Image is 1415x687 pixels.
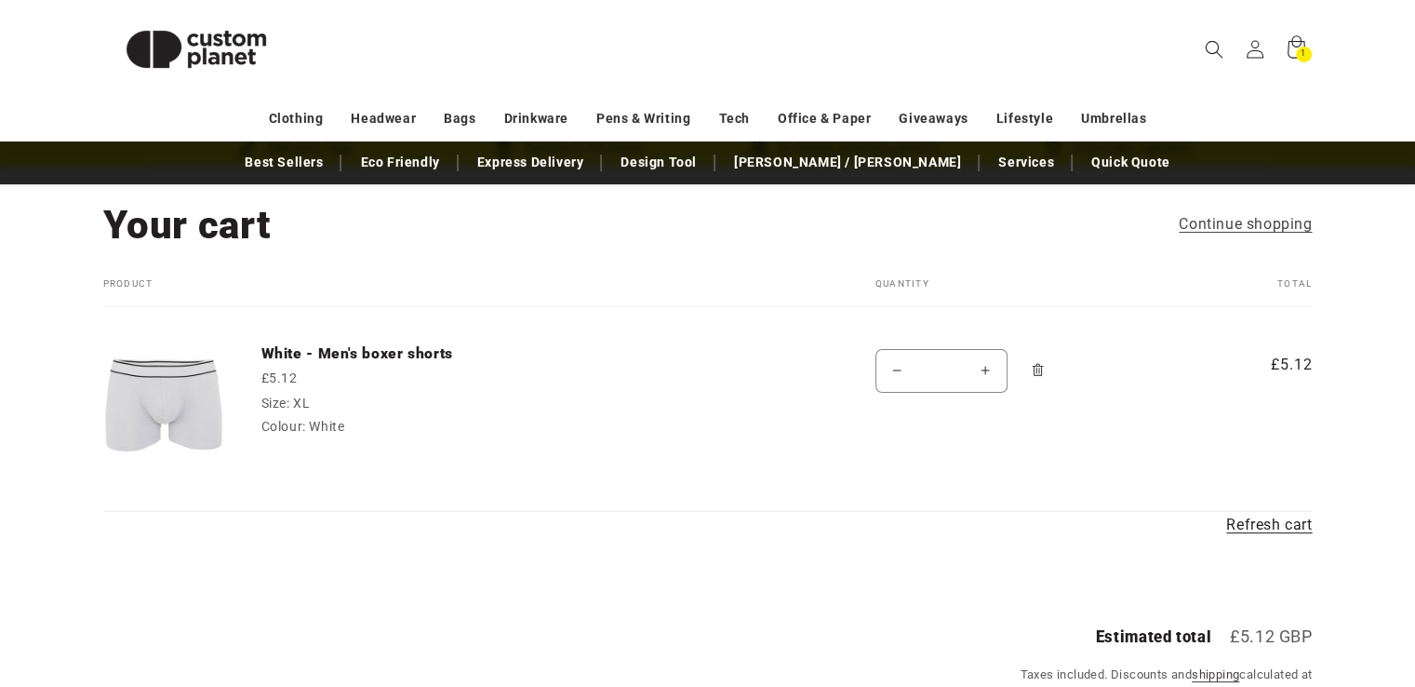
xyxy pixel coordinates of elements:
[103,200,271,250] h1: Your cart
[1187,278,1313,307] th: Total
[1021,344,1054,397] a: Remove White - Men&#39;s boxer shorts - XL / White
[596,102,690,135] a: Pens & Writing
[235,146,332,179] a: Best Sellers
[918,349,965,393] input: Quantity for White - Men&#39;s boxer shorts
[468,146,594,179] a: Express Delivery
[725,146,970,179] a: [PERSON_NAME] / [PERSON_NAME]
[1081,102,1146,135] a: Umbrellas
[1096,629,1211,645] h2: Estimated total
[293,396,310,411] dd: XL
[261,396,290,411] dt: Size:
[996,102,1053,135] a: Lifestyle
[1224,354,1313,376] span: £5.12
[1194,29,1235,70] summary: Search
[103,278,829,307] th: Product
[829,278,1187,307] th: Quantity
[989,146,1063,179] a: Services
[504,102,568,135] a: Drinkware
[718,102,749,135] a: Tech
[261,369,541,388] div: £5.12
[1104,486,1415,687] iframe: Chat Widget
[1301,47,1306,62] span: 1
[444,102,475,135] a: Bags
[103,7,289,91] img: Custom Planet
[1179,211,1312,238] a: Continue shopping
[269,102,324,135] a: Clothing
[1082,146,1180,179] a: Quick Quote
[899,102,968,135] a: Giveaways
[611,146,706,179] a: Design Tool
[103,344,224,465] img: Men's boxer shorts
[351,102,416,135] a: Headwear
[778,102,871,135] a: Office & Paper
[309,419,344,434] dd: White
[261,344,541,363] a: White - Men's boxer shorts
[261,419,306,434] dt: Colour:
[351,146,448,179] a: Eco Friendly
